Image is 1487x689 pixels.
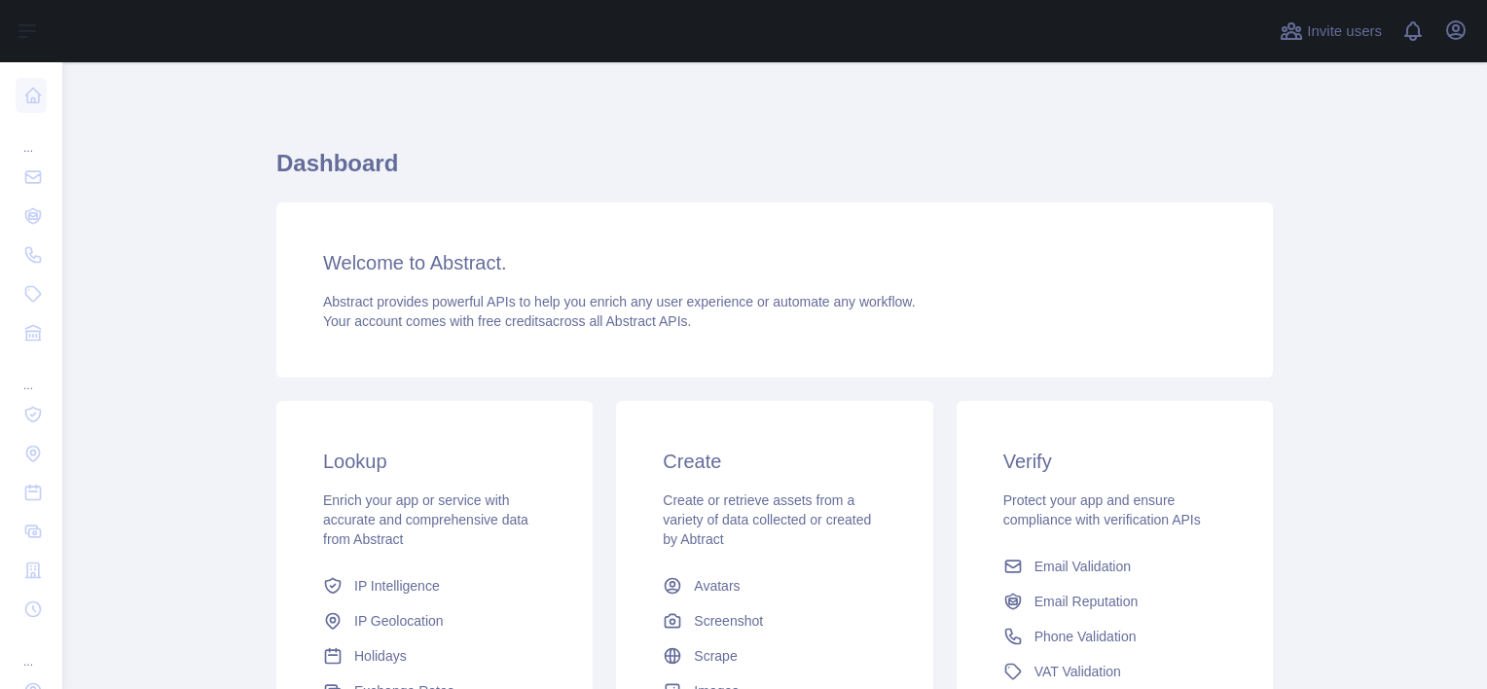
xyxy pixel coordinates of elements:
div: ... [16,354,47,393]
button: Invite users [1276,16,1386,47]
span: Scrape [694,646,737,666]
span: Create or retrieve assets from a variety of data collected or created by Abtract [663,492,871,547]
span: Phone Validation [1034,627,1137,646]
span: Enrich your app or service with accurate and comprehensive data from Abstract [323,492,528,547]
h1: Dashboard [276,148,1273,195]
a: Phone Validation [996,619,1234,654]
a: Avatars [655,568,893,603]
span: IP Intelligence [354,576,440,596]
a: Email Reputation [996,584,1234,619]
span: VAT Validation [1034,662,1121,681]
span: Abstract provides powerful APIs to help you enrich any user experience or automate any workflow. [323,294,916,309]
span: Screenshot [694,611,763,631]
span: Email Validation [1034,557,1131,576]
span: free credits [478,313,545,329]
a: IP Geolocation [315,603,554,638]
span: Avatars [694,576,740,596]
div: ... [16,117,47,156]
h3: Verify [1003,448,1226,475]
a: Holidays [315,638,554,673]
h3: Lookup [323,448,546,475]
div: ... [16,631,47,670]
a: Screenshot [655,603,893,638]
a: VAT Validation [996,654,1234,689]
span: Email Reputation [1034,592,1139,611]
span: Your account comes with across all Abstract APIs. [323,313,691,329]
span: IP Geolocation [354,611,444,631]
span: Invite users [1307,20,1382,43]
span: Protect your app and ensure compliance with verification APIs [1003,492,1201,527]
a: IP Intelligence [315,568,554,603]
span: Holidays [354,646,407,666]
a: Email Validation [996,549,1234,584]
h3: Welcome to Abstract. [323,249,1226,276]
a: Scrape [655,638,893,673]
h3: Create [663,448,886,475]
